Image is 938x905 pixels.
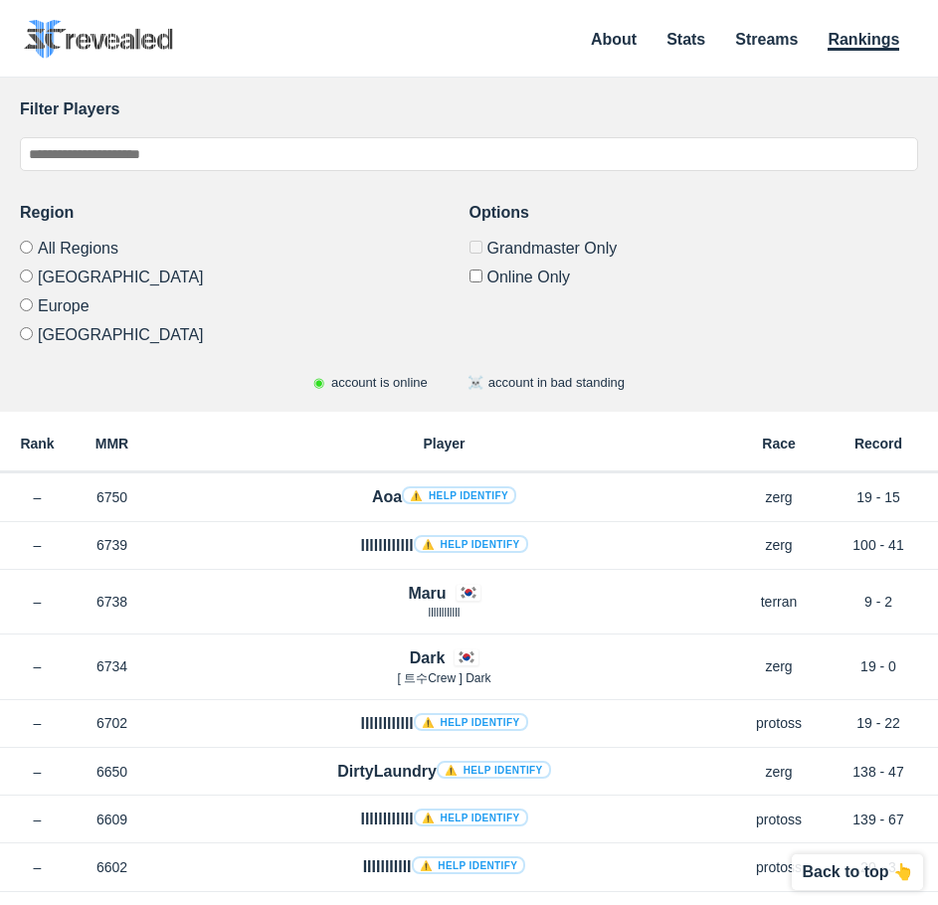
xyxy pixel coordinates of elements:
[75,437,149,451] h6: MMR
[437,761,551,779] a: ⚠️ Help identify
[819,656,938,676] p: 19 - 0
[360,808,527,830] h4: llllllllllll
[20,97,918,121] h3: Filter Players
[739,487,819,507] p: zerg
[414,713,528,731] a: ⚠️ Help identify
[739,810,819,829] p: protoss
[591,31,637,48] a: About
[469,262,919,285] label: Only show accounts currently laddering
[739,656,819,676] p: zerg
[397,671,490,685] span: [ 트수Crew ] Dark
[20,270,33,282] input: [GEOGRAPHIC_DATA]
[819,762,938,782] p: 138 - 47
[468,373,625,393] p: account in bad standing
[819,713,938,733] p: 19 - 22
[20,298,33,311] input: Europe
[468,375,483,390] span: ☠️
[739,762,819,782] p: zerg
[408,582,446,605] h4: Maru
[739,437,819,451] h6: Race
[20,290,469,319] label: Europe
[75,656,149,676] p: 6734
[819,535,938,555] p: 100 - 41
[372,485,516,508] h4: Aoa
[75,762,149,782] p: 6650
[739,592,819,612] p: terran
[20,241,33,254] input: All Regions
[75,592,149,612] p: 6738
[313,373,428,393] p: account is online
[75,713,149,733] p: 6702
[802,864,913,880] p: Back to top 👆
[469,201,919,225] h3: Options
[75,810,149,829] p: 6609
[20,319,469,343] label: [GEOGRAPHIC_DATA]
[337,760,550,783] h4: DirtyLaundry
[20,201,469,225] h3: Region
[469,241,482,254] input: Grandmaster Only
[429,606,461,620] span: llllllllllll
[75,535,149,555] p: 6739
[819,437,938,451] h6: Record
[828,31,899,51] a: Rankings
[739,713,819,733] p: protoss
[20,327,33,340] input: [GEOGRAPHIC_DATA]
[360,712,527,735] h4: llllllllllll
[412,856,526,874] a: ⚠️ Help identify
[149,437,739,451] h6: Player
[469,270,482,282] input: Online Only
[819,810,938,829] p: 139 - 67
[739,535,819,555] p: zerg
[414,809,528,826] a: ⚠️ Help identify
[666,31,705,48] a: Stats
[360,534,527,557] h4: llllllllllll
[75,487,149,507] p: 6750
[414,535,528,553] a: ⚠️ Help identify
[20,241,469,262] label: All Regions
[410,646,446,669] h4: Dark
[20,262,469,290] label: [GEOGRAPHIC_DATA]
[363,855,526,878] h4: IIIIllIIIII
[819,592,938,612] p: 9 - 2
[313,375,324,390] span: ◉
[402,486,516,504] a: ⚠️ Help identify
[469,241,919,262] label: Only Show accounts currently in Grandmaster
[735,31,798,48] a: Streams
[739,857,819,877] p: protoss
[819,487,938,507] p: 19 - 15
[24,20,173,59] img: SC2 Revealed
[75,857,149,877] p: 6602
